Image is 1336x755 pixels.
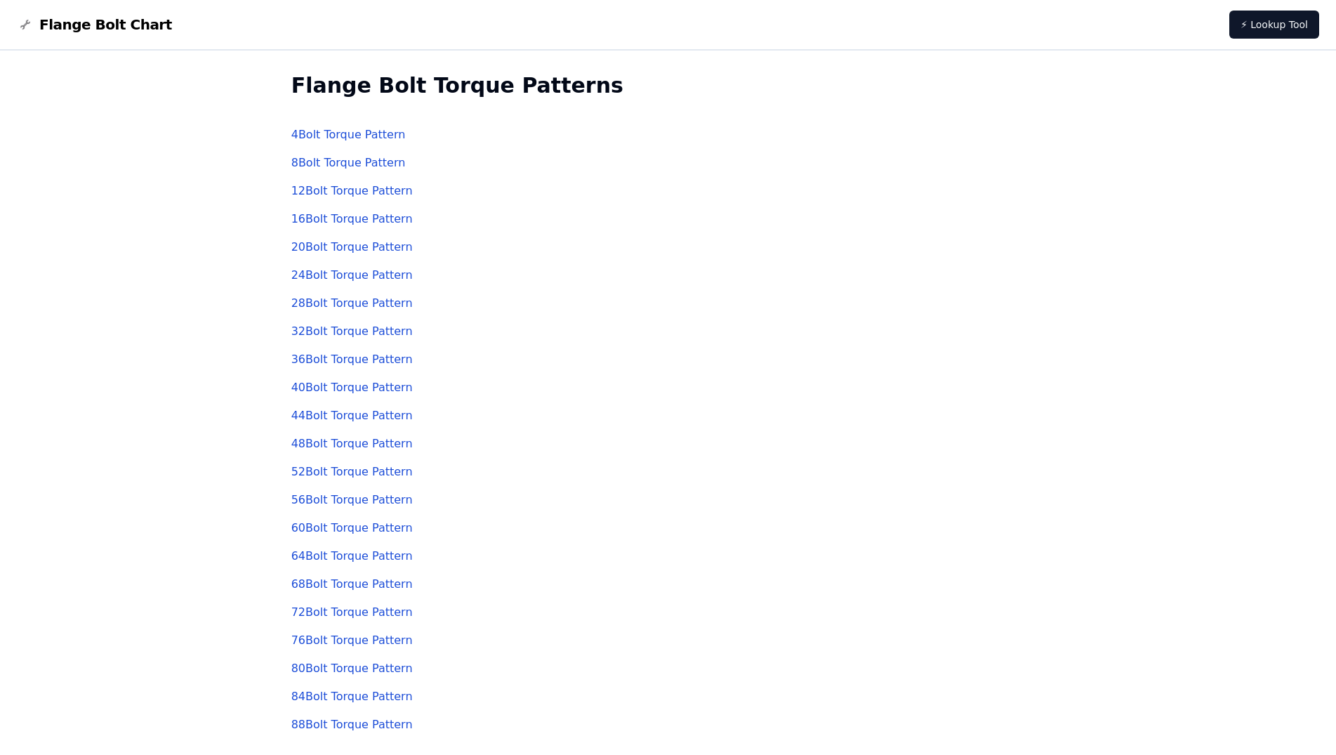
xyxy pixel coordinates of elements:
[39,15,172,34] span: Flange Bolt Chart
[291,577,413,591] a: 68Bolt Torque Pattern
[291,240,413,254] a: 20Bolt Torque Pattern
[291,690,413,703] a: 84Bolt Torque Pattern
[291,409,413,422] a: 44Bolt Torque Pattern
[291,268,413,282] a: 24Bolt Torque Pattern
[291,212,413,225] a: 16Bolt Torque Pattern
[291,296,413,310] a: 28Bolt Torque Pattern
[291,184,413,197] a: 12Bolt Torque Pattern
[291,549,413,563] a: 64Bolt Torque Pattern
[291,718,413,731] a: 88Bolt Torque Pattern
[291,381,413,394] a: 40Bolt Torque Pattern
[1229,11,1319,39] a: ⚡ Lookup Tool
[291,493,413,506] a: 56Bolt Torque Pattern
[291,353,413,366] a: 36Bolt Torque Pattern
[17,16,34,33] img: Flange Bolt Chart Logo
[291,465,413,478] a: 52Bolt Torque Pattern
[291,128,406,141] a: 4Bolt Torque Pattern
[291,662,413,675] a: 80Bolt Torque Pattern
[291,437,413,450] a: 48Bolt Torque Pattern
[291,605,413,619] a: 72Bolt Torque Pattern
[291,73,1045,98] h2: Flange Bolt Torque Patterns
[17,15,172,34] a: Flange Bolt Chart LogoFlange Bolt Chart
[291,521,413,534] a: 60Bolt Torque Pattern
[291,633,413,647] a: 76Bolt Torque Pattern
[291,156,406,169] a: 8Bolt Torque Pattern
[291,324,413,338] a: 32Bolt Torque Pattern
